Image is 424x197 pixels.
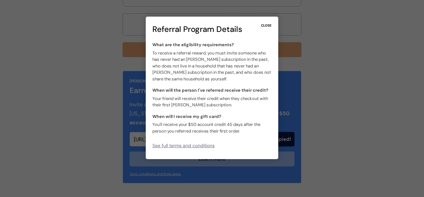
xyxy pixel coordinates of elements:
[152,121,272,134] div: You'll receive your $50 account credit 45 days after the person you referred receives their first...
[261,23,272,28] div: CLOSE
[152,113,221,120] div: When will I receive my gift card?
[152,143,215,148] a: See full terms and conditions
[152,87,268,94] div: When will the person I've referred receive their credit?
[152,42,234,48] div: What are the eligibility requirements?
[152,23,261,35] div: Referral Program Details
[152,50,272,82] div: To receive a referral reward, you must invite someone who has never had an [PERSON_NAME] subscrip...
[152,95,272,108] div: Your friend will receive their credit when they checkout with their first [PERSON_NAME] subscript...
